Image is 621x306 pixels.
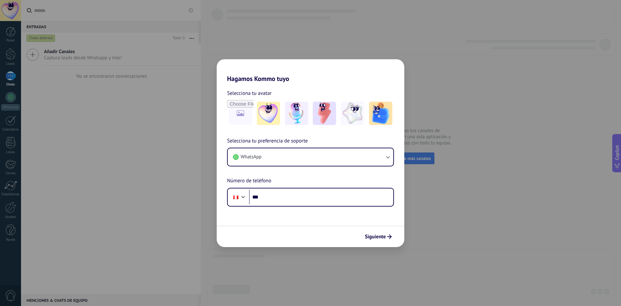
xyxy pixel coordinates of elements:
span: Selecciona tu avatar [227,89,272,97]
span: Selecciona tu preferencia de soporte [227,137,308,145]
h2: Hagamos Kommo tuyo [217,59,404,83]
div: Peru: + 51 [230,190,242,204]
img: -1.jpeg [257,102,280,125]
img: -4.jpeg [341,102,364,125]
img: -3.jpeg [313,102,336,125]
button: Siguiente [362,231,395,242]
span: WhatsApp [241,154,261,160]
img: -2.jpeg [285,102,308,125]
button: WhatsApp [228,148,393,166]
img: -5.jpeg [369,102,392,125]
span: Número de teléfono [227,177,271,185]
span: Siguiente [365,234,386,239]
